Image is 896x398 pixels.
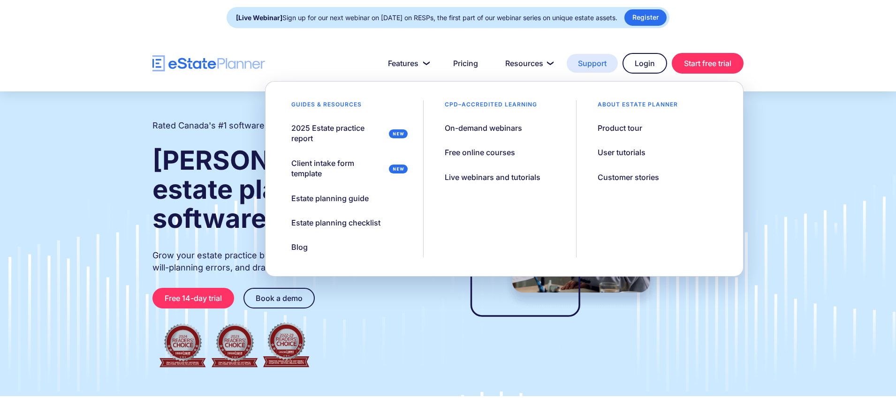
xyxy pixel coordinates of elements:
div: Free online courses [445,147,515,158]
div: Estate planning checklist [291,218,380,228]
a: Book a demo [243,288,315,308]
a: Product tour [586,118,654,138]
a: Free online courses [433,143,527,162]
div: Client intake form template [291,158,385,179]
a: Register [624,9,667,26]
h2: Rated Canada's #1 software for estate practitioners [152,120,359,132]
a: Estate planning guide [280,188,380,208]
a: Login [623,53,667,74]
a: Support [567,54,618,73]
a: Resources [494,54,562,73]
div: 2025 Estate practice report [291,123,385,144]
div: About estate planner [586,100,690,113]
a: User tutorials [586,143,657,162]
strong: [PERSON_NAME] and estate planning software [152,144,429,234]
a: On-demand webinars [433,118,534,138]
div: Customer stories [598,172,659,182]
div: Product tour [598,123,642,133]
div: On-demand webinars [445,123,522,133]
a: 2025 Estate practice report [280,118,413,149]
a: Customer stories [586,167,671,187]
strong: [Live Webinar] [236,14,282,22]
a: Free 14-day trial [152,288,234,308]
div: User tutorials [598,147,645,158]
div: Sign up for our next webinar on [DATE] on RESPs, the first part of our webinar series on unique e... [236,11,617,24]
div: Blog [291,242,308,252]
div: Live webinars and tutorials [445,172,540,182]
a: Features [377,54,437,73]
p: Grow your estate practice by streamlining client intake, reducing will-planning errors, and draft... [152,249,430,274]
a: Blog [280,237,319,257]
div: Guides & resources [280,100,373,113]
a: home [152,55,265,72]
div: CPD–accredited learning [433,100,549,113]
div: Estate planning guide [291,193,369,203]
a: Start free trial [672,53,744,74]
a: Client intake form template [280,153,413,184]
a: Estate planning checklist [280,213,392,233]
a: Pricing [442,54,489,73]
a: Live webinars and tutorials [433,167,552,187]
